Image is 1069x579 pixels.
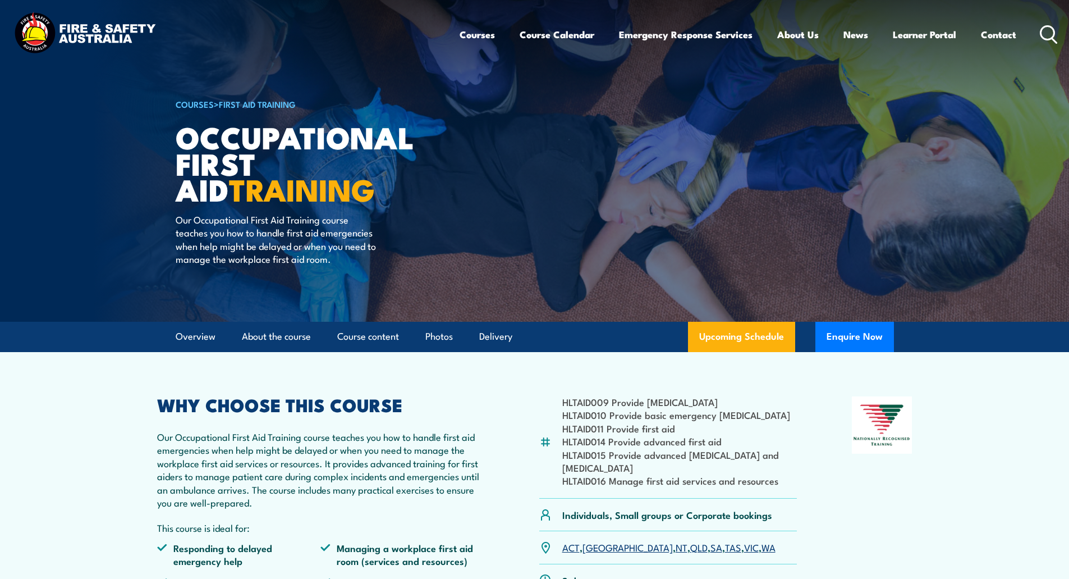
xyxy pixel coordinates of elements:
img: Nationally Recognised Training logo. [852,396,912,454]
a: Upcoming Schedule [688,322,795,352]
p: Our Occupational First Aid Training course teaches you how to handle first aid emergencies when h... [176,213,380,266]
a: [GEOGRAPHIC_DATA] [582,540,673,554]
li: Responding to delayed emergency help [157,541,321,568]
p: Individuals, Small groups or Corporate bookings [562,508,772,521]
strong: TRAINING [229,165,375,212]
li: HLTAID010 Provide basic emergency [MEDICAL_DATA] [562,408,797,421]
a: Course Calendar [520,20,594,49]
a: Learner Portal [893,20,956,49]
h6: > [176,97,453,111]
li: HLTAID016 Manage first aid services and resources [562,474,797,487]
a: WA [761,540,776,554]
a: About the course [242,322,311,352]
li: HLTAID015 Provide advanced [MEDICAL_DATA] and [MEDICAL_DATA] [562,448,797,475]
p: Our Occupational First Aid Training course teaches you how to handle first aid emergencies when h... [157,430,485,509]
a: Overview [176,322,215,352]
a: VIC [744,540,759,554]
a: Emergency Response Services [619,20,753,49]
li: Managing a workplace first aid room (services and resources) [320,541,484,568]
a: Course content [337,322,399,352]
h1: Occupational First Aid [176,124,453,202]
a: Contact [981,20,1016,49]
h2: WHY CHOOSE THIS COURSE [157,396,485,412]
a: About Us [777,20,819,49]
li: HLTAID011 Provide first aid [562,422,797,435]
a: News [843,20,868,49]
a: Courses [460,20,495,49]
li: HLTAID014 Provide advanced first aid [562,435,797,448]
a: ACT [562,540,580,554]
a: First Aid Training [219,98,296,110]
a: Delivery [479,322,512,352]
a: Photos [425,322,453,352]
a: NT [676,540,687,554]
p: This course is ideal for: [157,521,485,534]
a: COURSES [176,98,214,110]
button: Enquire Now [815,322,894,352]
a: SA [710,540,722,554]
a: TAS [725,540,741,554]
a: QLD [690,540,708,554]
li: HLTAID009 Provide [MEDICAL_DATA] [562,395,797,408]
p: , , , , , , , [562,541,776,554]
